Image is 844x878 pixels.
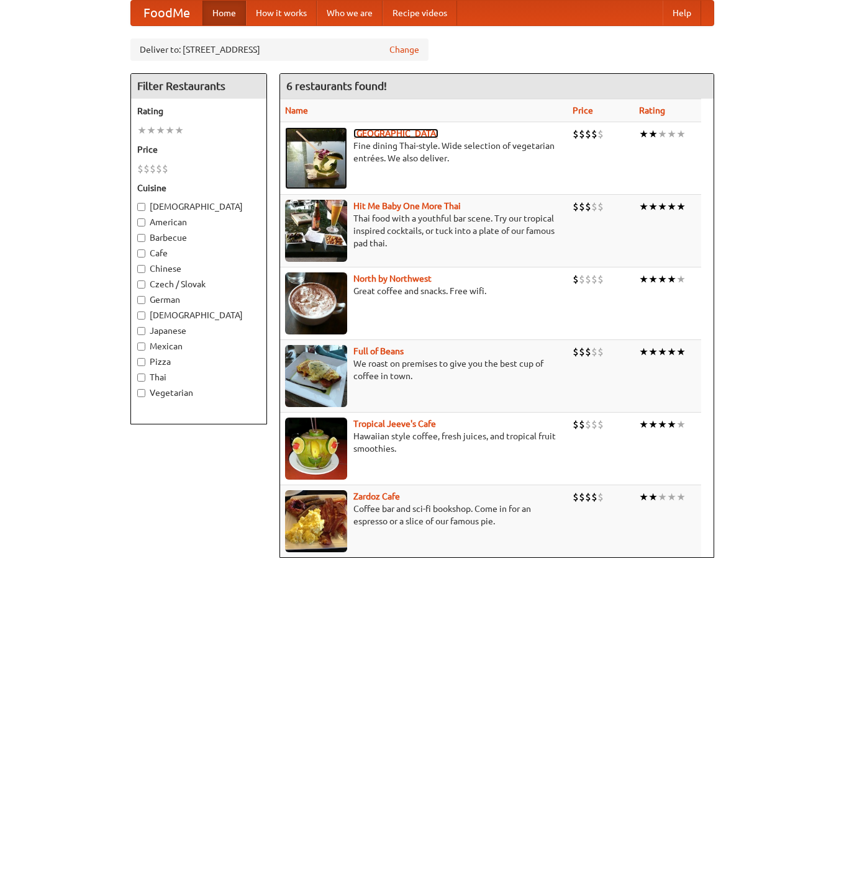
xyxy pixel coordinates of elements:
[585,200,591,213] li: $
[579,127,585,141] li: $
[137,296,145,304] input: German
[573,127,579,141] li: $
[639,200,648,213] li: ★
[591,272,597,286] li: $
[573,490,579,504] li: $
[137,280,145,289] input: Czech / Slovak
[658,345,667,359] li: ★
[573,345,579,359] li: $
[648,490,658,504] li: ★
[353,274,432,284] a: North by Northwest
[137,293,260,306] label: German
[667,418,676,431] li: ★
[285,140,563,164] p: Fine dining Thai-style. Wide selection of vegetarian entrées. We also deliver.
[597,345,604,359] li: $
[676,418,686,431] li: ★
[285,418,347,480] img: jeeves.jpg
[648,272,658,286] li: ★
[585,272,591,286] li: $
[585,418,591,431] li: $
[137,343,145,351] input: Mexican
[143,162,150,176] li: $
[285,200,347,262] img: babythai.jpg
[137,143,260,156] h5: Price
[658,127,667,141] li: ★
[667,200,676,213] li: ★
[579,200,585,213] li: $
[137,231,260,244] label: Barbecue
[639,272,648,286] li: ★
[285,345,347,407] img: beans.jpg
[137,387,260,399] label: Vegetarian
[137,249,145,258] input: Cafe
[285,127,347,189] img: satay.jpg
[137,123,147,137] li: ★
[147,123,156,137] li: ★
[676,272,686,286] li: ★
[137,162,143,176] li: $
[639,418,648,431] li: ★
[286,80,387,92] ng-pluralize: 6 restaurants found!
[137,262,260,275] label: Chinese
[130,38,429,61] div: Deliver to: [STREET_ADDRESS]
[137,371,260,383] label: Thai
[639,345,648,359] li: ★
[137,182,260,194] h5: Cuisine
[137,247,260,259] label: Cafe
[658,200,667,213] li: ★
[162,162,168,176] li: $
[383,1,457,25] a: Recipe videos
[246,1,317,25] a: How it works
[353,346,404,356] a: Full of Beans
[676,345,686,359] li: ★
[137,309,260,321] label: [DEMOGRAPHIC_DATA]
[175,123,184,137] li: ★
[137,389,145,397] input: Vegetarian
[353,419,436,429] b: Tropical Jeeve's Cafe
[285,105,308,115] a: Name
[648,418,658,431] li: ★
[137,325,260,337] label: Japanese
[137,234,145,242] input: Barbecue
[579,418,585,431] li: $
[658,490,667,504] li: ★
[573,200,579,213] li: $
[353,201,461,211] a: Hit Me Baby One More Thai
[676,200,686,213] li: ★
[156,123,165,137] li: ★
[579,272,585,286] li: $
[667,490,676,504] li: ★
[597,272,604,286] li: $
[591,345,597,359] li: $
[648,127,658,141] li: ★
[137,327,145,335] input: Japanese
[579,490,585,504] li: $
[317,1,383,25] a: Who we are
[156,162,162,176] li: $
[639,127,648,141] li: ★
[585,345,591,359] li: $
[131,1,202,25] a: FoodMe
[591,418,597,431] li: $
[597,418,604,431] li: $
[137,358,145,366] input: Pizza
[591,490,597,504] li: $
[285,503,563,527] p: Coffee bar and sci-fi bookshop. Come in for an espresso or a slice of our famous pie.
[137,374,145,382] input: Thai
[353,491,400,501] a: Zardoz Cafe
[591,127,597,141] li: $
[137,105,260,117] h5: Rating
[663,1,701,25] a: Help
[667,127,676,141] li: ★
[137,356,260,368] label: Pizza
[353,128,438,138] a: [GEOGRAPHIC_DATA]
[591,200,597,213] li: $
[667,272,676,286] li: ★
[389,43,419,56] a: Change
[667,345,676,359] li: ★
[137,340,260,352] label: Mexican
[639,490,648,504] li: ★
[137,278,260,290] label: Czech / Slovak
